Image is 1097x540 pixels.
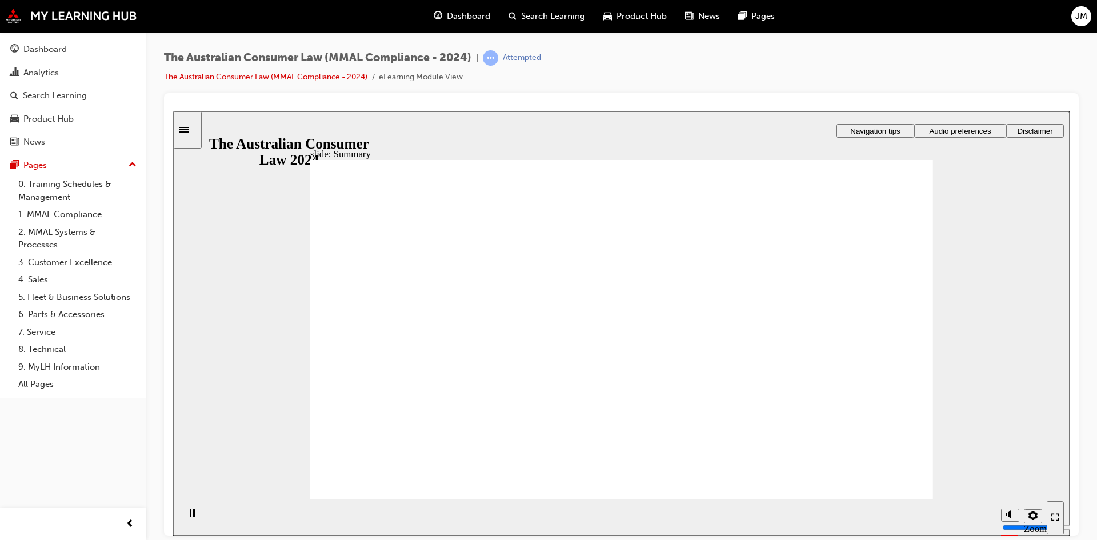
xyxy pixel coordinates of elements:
[10,91,18,101] span: search-icon
[6,387,25,425] div: playback controls
[751,10,775,23] span: Pages
[5,131,141,153] a: News
[476,51,478,65] span: |
[741,13,833,26] button: Audio preferences
[164,51,471,65] span: The Australian Consumer Law (MMAL Compliance - 2024)
[5,155,141,176] button: Pages
[616,10,667,23] span: Product Hub
[822,387,868,425] div: misc controls
[14,323,141,341] a: 7. Service
[851,398,869,412] button: Settings
[499,5,594,28] a: search-iconSearch Learning
[828,397,846,410] button: Mute (Ctrl+Alt+M)
[5,62,141,83] a: Analytics
[14,306,141,323] a: 6. Parts & Accessories
[23,89,87,102] div: Search Learning
[829,411,903,421] input: volume
[14,375,141,393] a: All Pages
[164,72,367,82] a: The Australian Consumer Law (MMAL Compliance - 2024)
[851,412,874,446] label: Zoom to fit
[5,85,141,106] a: Search Learning
[756,15,818,24] span: Audio preferences
[677,15,727,24] span: Navigation tips
[14,175,141,206] a: 0. Training Schedules & Management
[379,71,463,84] li: eLearning Module View
[14,206,141,223] a: 1. MMAL Compliance
[14,289,141,306] a: 5. Fleet & Business Solutions
[6,9,137,23] img: mmal
[5,37,141,155] button: DashboardAnalyticsSearch LearningProduct HubNews
[14,271,141,289] a: 4. Sales
[1071,6,1091,26] button: JM
[126,517,134,531] span: prev-icon
[676,5,729,28] a: news-iconNews
[10,137,19,147] span: news-icon
[1075,10,1087,23] span: JM
[5,39,141,60] a: Dashboard
[14,254,141,271] a: 3. Customer Excellence
[698,10,720,23] span: News
[685,9,694,23] span: news-icon
[729,5,784,28] a: pages-iconPages
[10,114,19,125] span: car-icon
[425,5,499,28] a: guage-iconDashboard
[5,109,141,130] a: Product Hub
[10,161,19,171] span: pages-icon
[844,15,879,24] span: Disclaimer
[14,341,141,358] a: 8. Technical
[874,390,891,423] button: Enter full-screen (Ctrl+Alt+F)
[434,9,442,23] span: guage-icon
[833,13,891,26] button: Disclaimer
[23,159,47,172] div: Pages
[23,43,67,56] div: Dashboard
[447,10,490,23] span: Dashboard
[10,68,19,78] span: chart-icon
[663,13,741,26] button: Navigation tips
[129,158,137,173] span: up-icon
[23,66,59,79] div: Analytics
[594,5,676,28] a: car-iconProduct Hub
[10,45,19,55] span: guage-icon
[503,53,541,63] div: Attempted
[509,9,517,23] span: search-icon
[874,387,891,425] nav: slide navigation
[23,135,45,149] div: News
[483,50,498,66] span: learningRecordVerb_ATTEMPT-icon
[23,113,74,126] div: Product Hub
[521,10,585,23] span: Search Learning
[603,9,612,23] span: car-icon
[14,358,141,376] a: 9. MyLH Information
[14,223,141,254] a: 2. MMAL Systems & Processes
[6,397,25,416] button: Pause (Ctrl+Alt+P)
[738,9,747,23] span: pages-icon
